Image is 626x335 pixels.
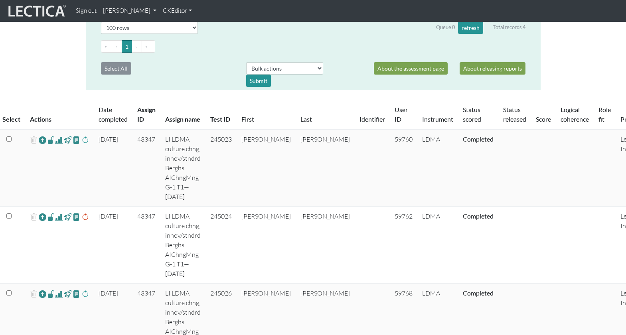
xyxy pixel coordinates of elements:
td: 59760 [390,129,417,207]
a: Reopen [39,211,46,223]
a: Logical coherence [561,106,589,123]
a: Last [300,115,312,123]
div: Queue 0 Total records 4 [436,22,525,34]
th: Assign ID [132,100,160,130]
th: Assign name [160,100,205,130]
span: rescore [81,135,89,145]
td: [PERSON_NAME] [237,207,296,284]
span: delete [30,134,38,146]
a: [PERSON_NAME] [100,3,160,19]
td: [PERSON_NAME] [296,207,355,284]
a: Reopen [39,288,46,300]
button: Go to page 1 [122,40,132,53]
a: About releasing reports [460,62,525,75]
img: lecticalive [6,4,66,19]
td: 245024 [205,207,237,284]
td: [PERSON_NAME] [237,129,296,207]
th: Test ID [205,100,237,130]
span: view [64,212,71,221]
a: CKEditor [160,3,195,19]
span: Analyst score [55,212,63,222]
span: view [64,289,71,298]
span: delete [30,211,38,223]
div: Submit [246,75,271,87]
span: rescore [81,212,89,222]
a: User ID [395,106,408,123]
span: view [47,212,55,221]
span: view [73,212,80,221]
span: view [73,135,80,144]
td: [PERSON_NAME] [296,129,355,207]
td: LDMA [417,129,458,207]
a: Status released [503,106,526,123]
a: First [241,115,254,123]
a: Reopen [39,134,46,146]
a: Completed = assessment has been completed; CS scored = assessment has been CLAS scored; LS scored... [463,212,494,220]
a: About the assessment page [374,62,448,75]
a: Completed = assessment has been completed; CS scored = assessment has been CLAS scored; LS scored... [463,289,494,297]
td: 59762 [390,207,417,284]
a: Score [536,115,551,123]
span: view [64,135,71,144]
td: [DATE] [94,207,132,284]
a: Sign out [73,3,100,19]
a: Completed = assessment has been completed; CS scored = assessment has been CLAS scored; LS scored... [463,135,494,143]
td: 43347 [132,129,160,207]
span: Analyst score [55,289,63,299]
td: LDMA [417,207,458,284]
td: LI LDMA culture chng, innov/stndrd Berghs AIChngMng G-1 T1—[DATE] [160,207,205,284]
ul: Pagination [101,40,525,53]
span: delete [30,288,38,300]
span: view [47,135,55,144]
a: Date completed [99,106,128,123]
th: Actions [25,100,94,130]
a: Identifier [359,115,385,123]
button: refresh [458,22,483,34]
td: [DATE] [94,129,132,207]
span: rescore [81,289,89,299]
td: 245023 [205,129,237,207]
td: LI LDMA culture chng, innov/stndrd Berghs AIChngMng G-1 T1—[DATE] [160,129,205,207]
span: Analyst score [55,135,63,145]
a: Status scored [463,106,481,123]
span: view [47,289,55,298]
td: 43347 [132,207,160,284]
a: Instrument [422,115,453,123]
span: view [73,289,80,298]
button: Select All [101,62,131,75]
a: Role fit [598,106,611,123]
